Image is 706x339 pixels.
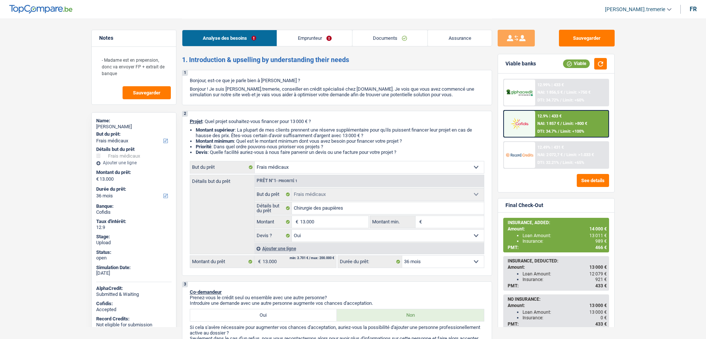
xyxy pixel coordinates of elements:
div: Prêt n°1 [255,178,299,183]
div: Final Check-Out [505,202,543,209]
span: € [416,216,424,228]
div: Cofidis: [96,301,172,307]
a: Emprunteur [277,30,352,46]
div: Loan Amount: [523,271,607,277]
div: Insurance: [523,277,607,282]
div: 2 [182,111,188,117]
span: NAI: 1 857 € [537,121,559,126]
div: Accepted [96,307,172,313]
label: Montant du prêt: [96,169,170,175]
a: Documents [352,30,428,46]
a: Assurance [428,30,492,46]
div: Status: [96,249,172,255]
label: Détails but du prêt [255,202,292,214]
span: Limit: >750 € [566,90,590,95]
a: [PERSON_NAME].tremerie [599,3,671,16]
label: Durée du prêt: [338,256,402,268]
div: fr [690,6,697,13]
li: : Dans quel ordre pouvons-nous prioriser vos projets ? [196,144,484,149]
div: Loan Amount: [523,233,607,238]
span: 13 000 € [589,310,607,315]
div: Ajouter une ligne [96,160,172,165]
span: Co-demandeur [190,289,222,295]
li: : Quel est le montant minimum dont vous avez besoin pour financer votre projet ? [196,138,484,144]
img: Cofidis [506,117,533,130]
span: DTI: 34.7% [537,129,557,134]
span: € [96,176,99,182]
span: Sauvegarder [133,90,160,95]
span: / [560,121,562,126]
h2: 1. Introduction & upselling by understanding their needs [182,56,492,64]
div: [DATE] [96,270,172,276]
div: Banque: [96,203,172,209]
div: 12.9% | 433 € [537,114,562,119]
span: / [560,98,562,103]
span: NAI: 2 072,7 € [537,152,563,157]
div: Insurance: [523,315,607,320]
img: TopCompare Logo [9,5,72,14]
span: 12 079 € [589,271,607,277]
span: 989 € [595,239,607,244]
div: Ajouter une ligne [254,243,484,254]
label: Montant min. [370,216,416,228]
span: Limit: >1.033 € [566,152,594,157]
div: Détails but du prêt [96,146,172,152]
strong: Priorité [196,144,211,149]
span: 13 011 € [589,233,607,238]
div: Amount: [508,303,607,308]
span: 13 000 € [589,303,607,308]
div: Name: [96,118,172,124]
button: Sauvegarder [123,86,171,99]
strong: Montant supérieur [196,127,235,133]
p: : Quel projet souhaitez-vous financer pour 13 000 € ? [190,119,484,124]
div: Stage: [96,234,172,240]
span: Limit: >800 € [563,121,587,126]
label: But du prêt [255,188,292,200]
div: 1 [182,70,188,76]
a: Analyse des besoins [182,30,277,46]
div: INSURANCE, DEDUCTED: [508,258,607,264]
span: € [292,216,300,228]
span: 466 € [595,245,607,250]
div: Taux d'intérêt: [96,219,172,225]
div: 12.99% | 433 € [537,83,564,87]
label: But du prêt: [96,131,170,137]
div: Loan Amount: [523,310,607,315]
span: DTI: 34.72% [537,98,559,103]
span: / [564,90,565,95]
span: Limit: <60% [563,98,584,103]
span: / [558,129,559,134]
div: 12.49% | 431 € [537,145,564,150]
span: 0 € [601,315,607,320]
div: PMT: [508,245,607,250]
span: Limit: <100% [560,129,584,134]
span: 921 € [595,277,607,282]
div: INSURANCE, ADDED: [508,220,607,225]
div: Viable [563,59,590,68]
div: Simulation Date: [96,265,172,271]
button: Sauvegarder [559,30,615,46]
span: NAI: 1 856,5 € [537,90,563,95]
label: Oui [190,309,337,321]
span: - Priorité 1 [276,179,297,183]
span: / [560,160,562,165]
span: € [254,256,263,268]
label: Devis ? [255,230,292,242]
div: Insurance: [523,239,607,244]
div: 3 [182,282,188,287]
span: Devis [196,149,208,155]
span: 14 000 € [589,226,607,232]
span: [PERSON_NAME].tremerie [605,6,665,13]
div: Record Credits: [96,316,172,322]
div: [PERSON_NAME] [96,124,172,130]
div: 12.9 [96,225,172,230]
li: : La plupart de mes clients prennent une réserve supplémentaire pour qu'ils puissent financer leu... [196,127,484,138]
img: AlphaCredit [506,88,533,97]
span: Limit: <65% [563,160,584,165]
div: min: 3.701 € / max: 200.000 € [290,256,334,260]
span: DTI: 32.21% [537,160,559,165]
div: Viable banks [505,61,536,67]
label: Montant du prêt [190,256,254,268]
img: Record Credits [506,148,533,162]
p: Bonjour ! Je suis [PERSON_NAME].tremerie, conseiller en crédit spécialisé chez [DOMAIN_NAME]. Je ... [190,86,484,97]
